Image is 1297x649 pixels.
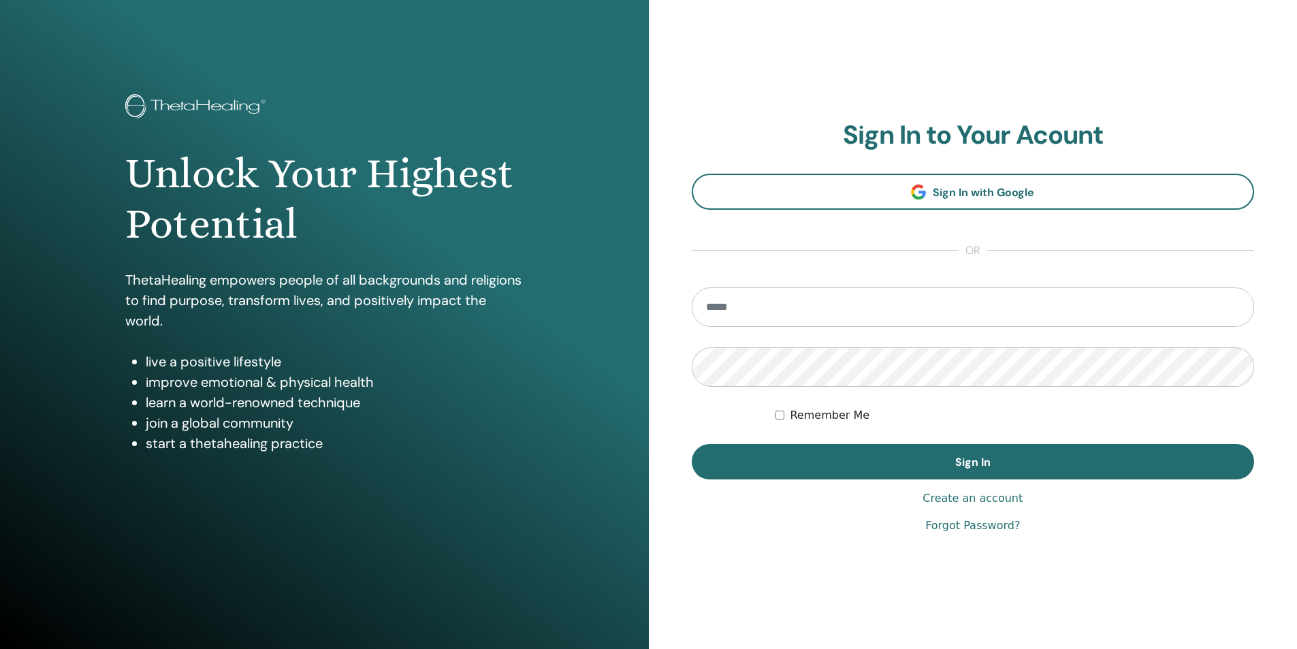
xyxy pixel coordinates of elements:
[692,120,1255,151] h2: Sign In to Your Acount
[790,407,869,424] label: Remember Me
[925,518,1020,534] a: Forgot Password?
[146,413,524,433] li: join a global community
[125,270,524,331] p: ThetaHealing empowers people of all backgrounds and religions to find purpose, transform lives, a...
[146,372,524,392] li: improve emotional & physical health
[146,433,524,454] li: start a thetahealing practice
[955,455,991,469] span: Sign In
[923,490,1023,507] a: Create an account
[959,242,987,259] span: or
[692,444,1255,479] button: Sign In
[146,392,524,413] li: learn a world-renowned technique
[775,407,1254,424] div: Keep me authenticated indefinitely or until I manually logout
[933,185,1034,200] span: Sign In with Google
[125,148,524,250] h1: Unlock Your Highest Potential
[692,174,1255,210] a: Sign In with Google
[146,351,524,372] li: live a positive lifestyle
